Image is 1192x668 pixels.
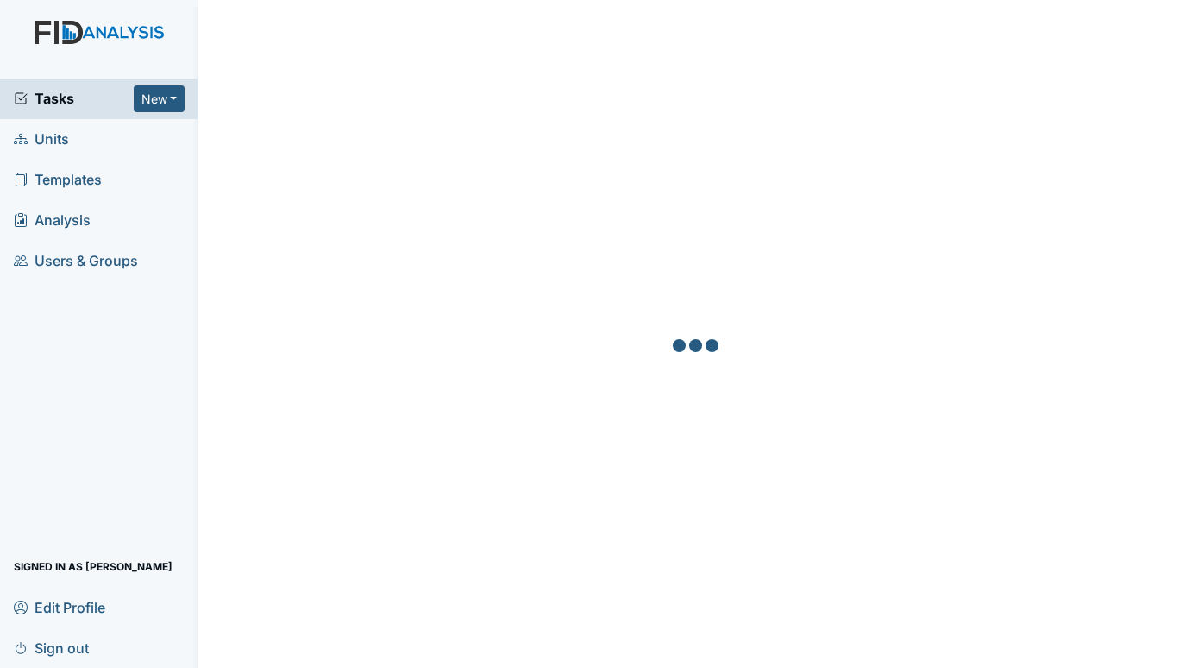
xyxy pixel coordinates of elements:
span: Signed in as [PERSON_NAME] [14,553,173,580]
a: Tasks [14,88,134,109]
span: Users & Groups [14,248,138,274]
span: Units [14,126,69,153]
button: New [134,85,185,112]
span: Analysis [14,207,91,234]
span: Edit Profile [14,594,105,621]
span: Sign out [14,634,89,661]
span: Templates [14,167,102,193]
